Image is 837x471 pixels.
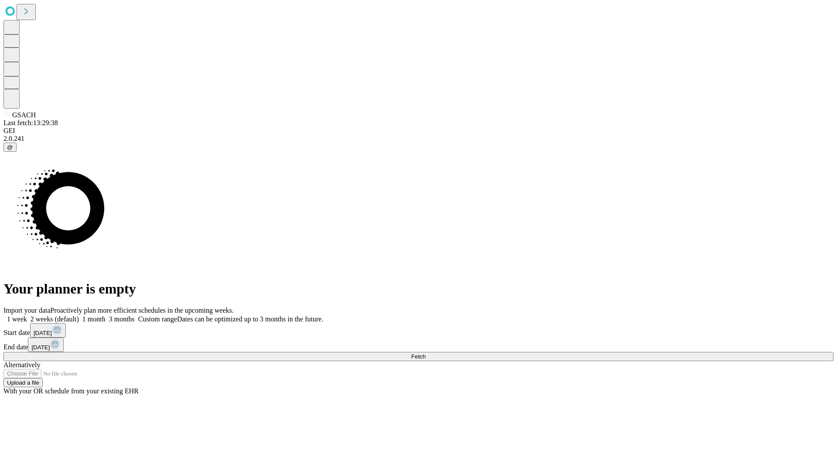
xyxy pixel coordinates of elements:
[3,307,51,314] span: Import your data
[12,111,36,119] span: GSACH
[3,119,58,126] span: Last fetch: 13:29:38
[31,315,79,323] span: 2 weeks (default)
[3,135,834,143] div: 2.0.241
[3,378,43,387] button: Upload a file
[3,281,834,297] h1: Your planner is empty
[7,315,27,323] span: 1 week
[411,353,425,360] span: Fetch
[30,323,66,338] button: [DATE]
[82,315,105,323] span: 1 month
[3,127,834,135] div: GEI
[3,143,17,152] button: @
[28,338,64,352] button: [DATE]
[3,387,139,395] span: With your OR schedule from your existing EHR
[3,352,834,361] button: Fetch
[51,307,234,314] span: Proactively plan more efficient schedules in the upcoming weeks.
[109,315,135,323] span: 3 months
[31,344,50,351] span: [DATE]
[3,323,834,338] div: Start date
[138,315,177,323] span: Custom range
[7,144,13,150] span: @
[3,338,834,352] div: End date
[177,315,323,323] span: Dates can be optimized up to 3 months in the future.
[34,330,52,336] span: [DATE]
[3,361,40,369] span: Alternatively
